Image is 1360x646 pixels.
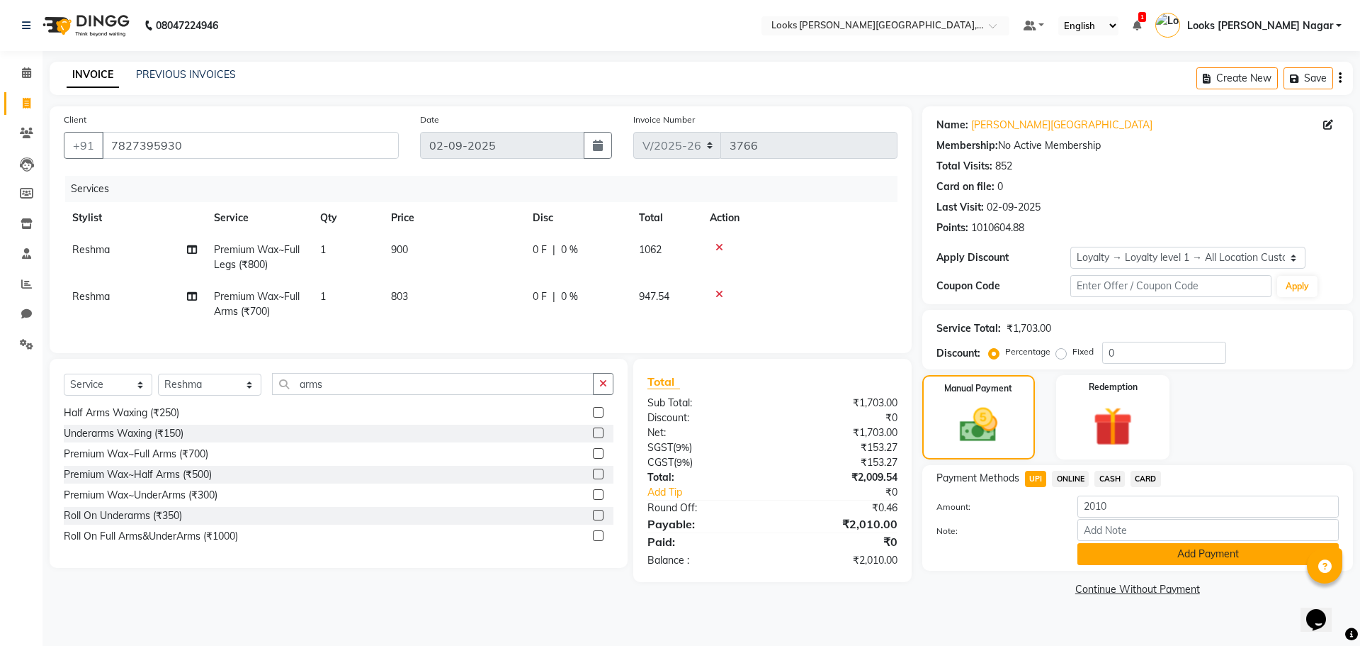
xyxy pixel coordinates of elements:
th: Total [630,202,701,234]
button: Add Payment [1077,543,1339,565]
a: 1 [1133,19,1141,32]
img: _gift.svg [1081,402,1145,451]
div: Discount: [936,346,980,361]
a: [PERSON_NAME][GEOGRAPHIC_DATA] [971,118,1152,133]
label: Date [420,113,439,126]
button: Save [1283,67,1333,89]
div: ₹0 [795,485,907,500]
input: Search by Name/Mobile/Email/Code [102,132,399,159]
div: Name: [936,118,968,133]
span: SGST [647,441,673,454]
th: Qty [312,202,382,234]
span: CGST [647,456,674,469]
span: 900 [391,243,408,256]
div: 02-09-2025 [987,200,1041,215]
label: Redemption [1089,381,1138,394]
span: CARD [1130,471,1161,487]
th: Action [701,202,897,234]
button: +91 [64,132,103,159]
div: Total: [637,470,772,485]
span: 947.54 [639,290,669,303]
div: ₹153.27 [772,440,907,455]
div: Roll On Full Arms&UnderArms (₹1000) [64,529,238,544]
div: Premium Wax~Half Arms (₹500) [64,467,212,482]
div: No Active Membership [936,138,1339,153]
a: Add Tip [637,485,795,500]
span: | [552,289,555,304]
div: ₹0.46 [772,501,907,516]
div: 0 [997,179,1003,194]
img: logo [36,6,133,45]
div: Coupon Code [936,279,1070,294]
span: Payment Methods [936,471,1019,486]
label: Note: [926,525,1067,538]
div: ₹1,703.00 [772,425,907,440]
div: ( ) [637,455,772,470]
span: CASH [1094,471,1125,487]
label: Percentage [1005,345,1050,358]
div: Payable: [637,516,772,533]
span: 0 F [533,289,547,304]
input: Amount [1077,496,1339,518]
a: PREVIOUS INVOICES [136,68,236,81]
div: Paid: [637,533,772,550]
span: 1 [1138,12,1146,22]
input: Enter Offer / Coupon Code [1070,275,1271,297]
div: Balance : [637,553,772,568]
div: Sub Total: [637,396,772,411]
span: Looks [PERSON_NAME] Nagar [1187,18,1333,33]
span: 0 % [561,243,578,257]
div: ₹0 [772,411,907,425]
button: Apply [1277,276,1317,297]
div: Premium Wax~Full Arms (₹700) [64,447,208,462]
label: Manual Payment [944,382,1012,395]
span: 9% [676,442,689,453]
div: Membership: [936,138,998,153]
span: Reshma [72,243,110,256]
th: Price [382,202,524,234]
div: ₹2,010.00 [772,553,907,568]
div: Roll On Underarms (₹350) [64,508,182,523]
div: ₹1,703.00 [772,396,907,411]
span: Premium Wax~Full Arms (₹700) [214,290,300,318]
div: Total Visits: [936,159,992,174]
span: 1062 [639,243,662,256]
div: Points: [936,221,968,235]
span: Reshma [72,290,110,303]
div: Round Off: [637,501,772,516]
div: Service Total: [936,321,1001,336]
label: Amount: [926,501,1067,513]
b: 08047224946 [156,6,218,45]
span: | [552,243,555,257]
input: Search or Scan [272,373,594,395]
div: Net: [637,425,772,440]
div: ₹153.27 [772,455,907,470]
span: 0 F [533,243,547,257]
div: Last Visit: [936,200,984,215]
img: _cash.svg [948,403,1009,447]
th: Service [205,202,312,234]
span: 9% [676,457,690,468]
span: UPI [1025,471,1047,487]
input: Add Note [1077,519,1339,541]
span: 1 [320,243,326,256]
div: ₹0 [772,533,907,550]
label: Invoice Number [633,113,695,126]
div: 1010604.88 [971,221,1024,235]
label: Fixed [1072,345,1094,358]
th: Stylist [64,202,205,234]
a: Continue Without Payment [925,582,1350,597]
span: 1 [320,290,326,303]
th: Disc [524,202,630,234]
span: Total [647,374,680,389]
div: Premium Wax~UnderArms (₹300) [64,488,217,503]
div: Apply Discount [936,250,1070,265]
div: ₹1,703.00 [1007,321,1051,336]
div: ( ) [637,440,772,455]
div: 852 [995,159,1012,174]
a: INVOICE [67,62,119,88]
div: Card on file: [936,179,994,194]
button: Create New [1196,67,1278,89]
div: ₹2,010.00 [772,516,907,533]
div: Underarms Waxing (₹150) [64,426,183,441]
